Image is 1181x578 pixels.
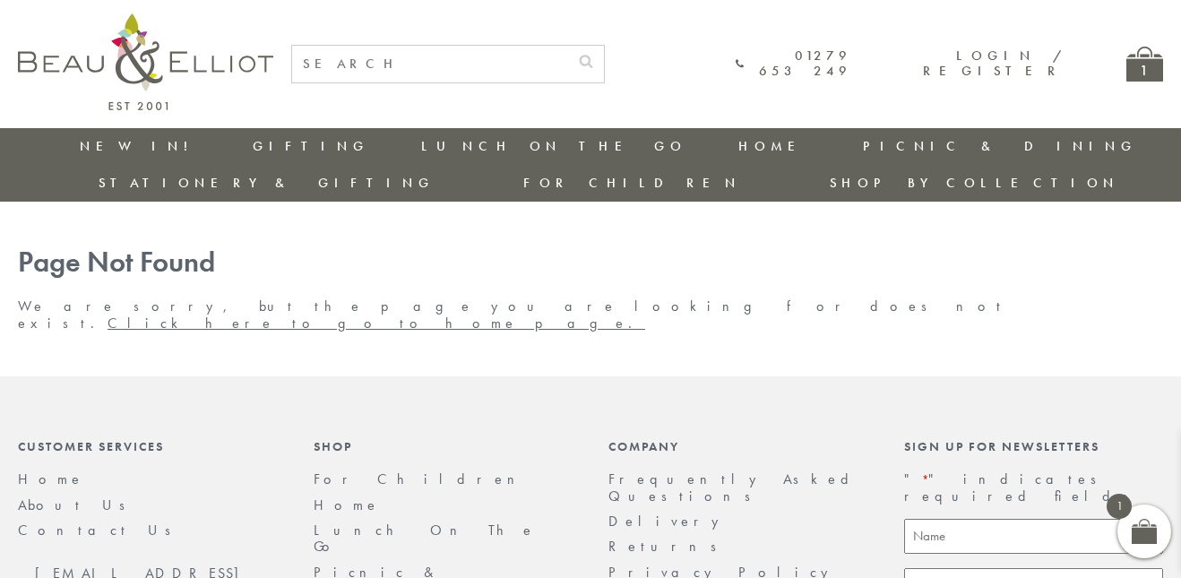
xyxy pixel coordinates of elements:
div: Company [608,439,868,453]
a: Home [314,496,380,514]
a: For Children [523,174,741,192]
div: Customer Services [18,439,278,453]
a: New in! [80,137,200,155]
a: Picnic & Dining [863,137,1137,155]
a: Lunch On The Go [314,521,536,556]
a: Gifting [253,137,369,155]
a: Frequently Asked Questions [608,470,860,505]
a: 1 [1126,47,1163,82]
a: Shop by collection [830,174,1119,192]
a: Lunch On The Go [421,137,686,155]
input: SEARCH [292,46,568,82]
h1: Page Not Found [18,246,1163,280]
a: 01279 653 249 [736,48,851,80]
img: logo [18,13,273,110]
a: Stationery & Gifting [99,174,435,192]
a: Delivery [608,512,728,531]
a: Home [738,137,810,155]
a: Returns [608,537,728,556]
p: " " indicates required fields [904,471,1164,505]
div: Sign up for newsletters [904,439,1164,453]
input: Name [904,519,1164,554]
div: Shop [314,439,573,453]
a: Click here to go to home page. [108,314,645,332]
a: Contact Us [18,521,183,539]
a: For Children [314,470,529,488]
a: Home [18,470,84,488]
span: 1 [1107,494,1132,519]
a: Login / Register [923,47,1064,80]
a: About Us [18,496,137,514]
